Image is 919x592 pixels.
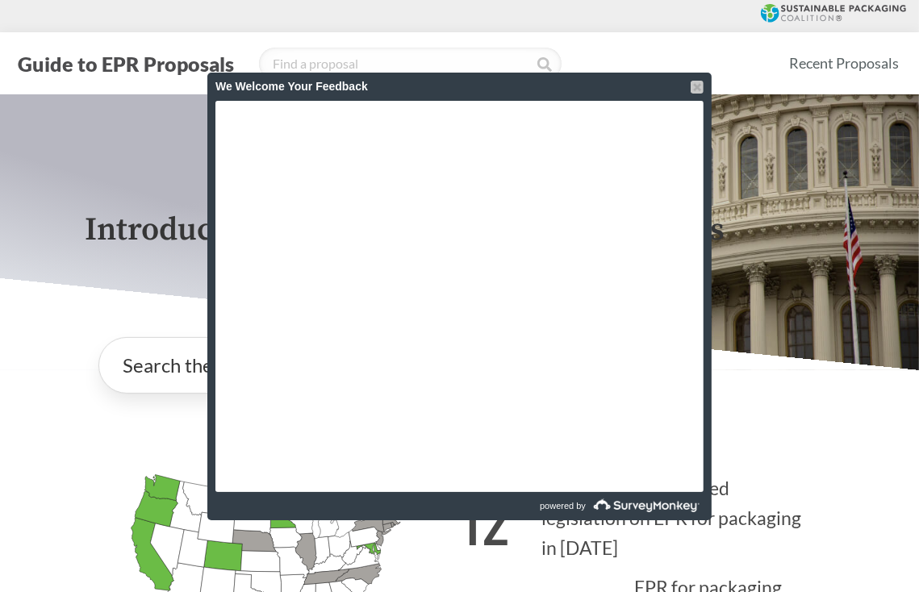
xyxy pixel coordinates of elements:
[98,337,294,394] a: Search the Guide
[782,45,906,81] a: Recent Proposals
[462,492,704,520] a: powered by
[13,51,239,77] button: Guide to EPR Proposals
[259,48,562,80] input: Find a proposal
[215,73,704,101] div: We Welcome Your Feedback
[86,212,834,248] p: Introduction to the Guide for EPR Proposals
[540,492,586,520] span: powered by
